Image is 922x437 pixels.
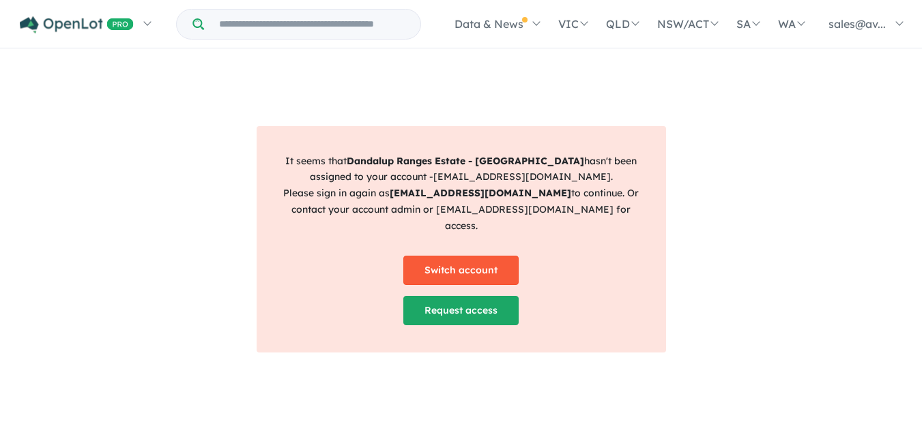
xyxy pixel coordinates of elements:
[280,153,643,235] p: It seems that hasn't been assigned to your account - [EMAIL_ADDRESS][DOMAIN_NAME] . Please sign i...
[207,10,418,39] input: Try estate name, suburb, builder or developer
[403,256,519,285] a: Switch account
[20,16,134,33] img: Openlot PRO Logo White
[347,155,584,167] strong: Dandalup Ranges Estate - [GEOGRAPHIC_DATA]
[390,187,571,199] strong: [EMAIL_ADDRESS][DOMAIN_NAME]
[403,296,519,325] a: Request access
[829,17,886,31] span: sales@av...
